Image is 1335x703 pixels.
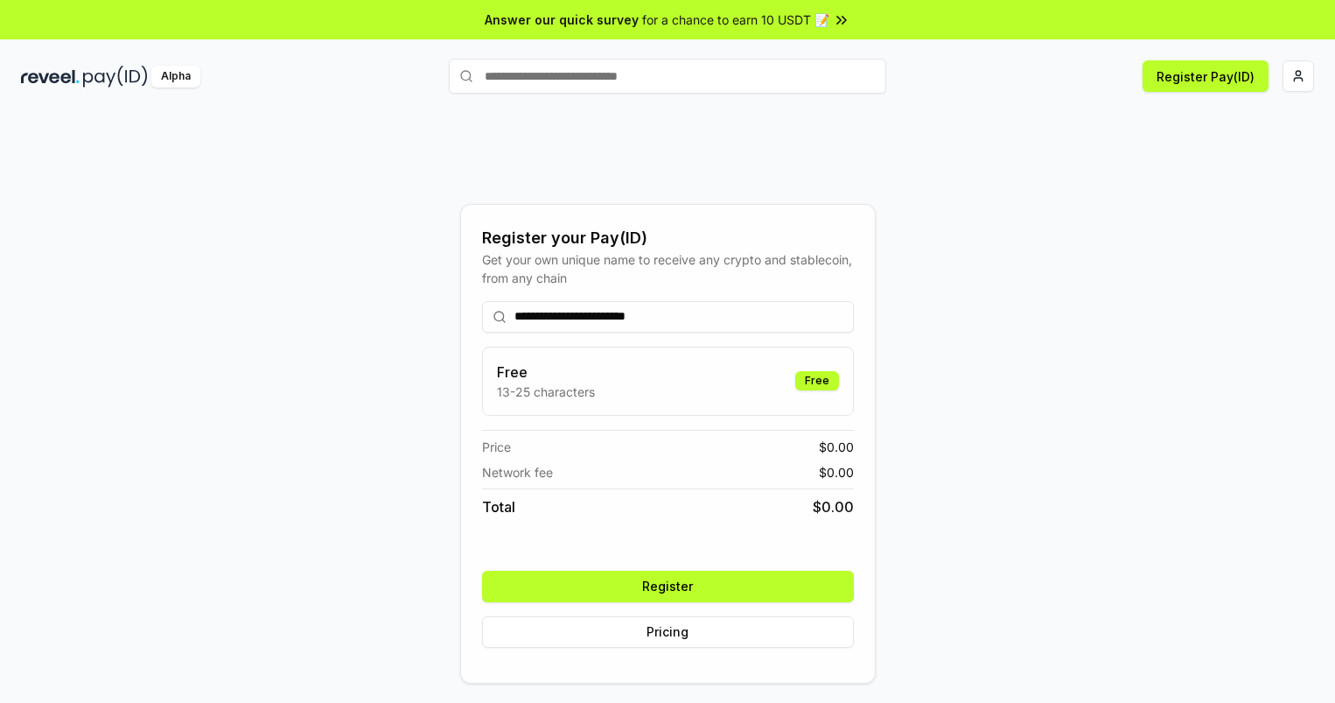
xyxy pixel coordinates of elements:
[497,362,595,383] h3: Free
[151,66,200,88] div: Alpha
[819,463,854,482] span: $ 0.00
[83,66,148,88] img: pay_id
[482,438,511,456] span: Price
[482,463,553,482] span: Network fee
[482,616,854,648] button: Pricing
[795,371,839,390] div: Free
[482,250,854,287] div: Get your own unique name to receive any crypto and stablecoin, from any chain
[813,496,854,517] span: $ 0.00
[497,383,595,401] p: 13-25 characters
[1143,60,1269,92] button: Register Pay(ID)
[482,571,854,602] button: Register
[21,66,80,88] img: reveel_dark
[482,226,854,250] div: Register your Pay(ID)
[482,496,515,517] span: Total
[819,438,854,456] span: $ 0.00
[485,11,639,29] span: Answer our quick survey
[642,11,829,29] span: for a chance to earn 10 USDT 📝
